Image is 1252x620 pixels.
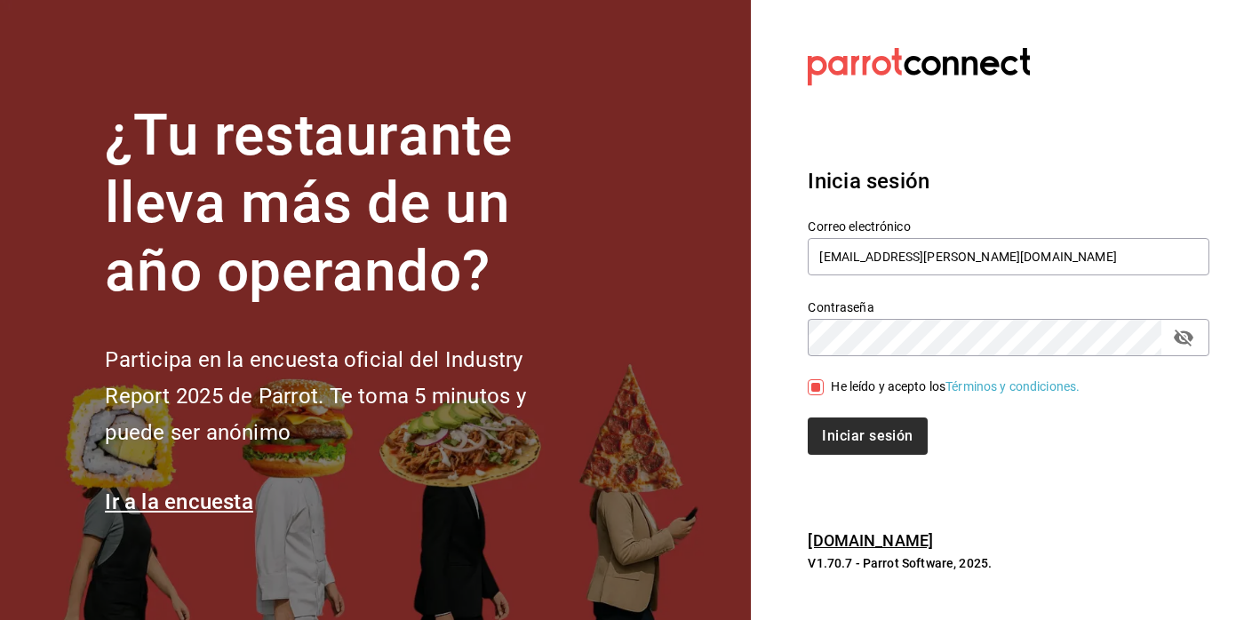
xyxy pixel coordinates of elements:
[808,531,933,550] a: [DOMAIN_NAME]
[808,300,1209,313] label: Contraseña
[808,554,1209,572] p: V1.70.7 - Parrot Software, 2025.
[1168,322,1199,353] button: passwordField
[105,342,585,450] h2: Participa en la encuesta oficial del Industry Report 2025 de Parrot. Te toma 5 minutos y puede se...
[808,165,1209,197] h3: Inicia sesión
[808,238,1209,275] input: Ingresa tu correo electrónico
[831,378,1080,396] div: He leído y acepto los
[808,219,1209,232] label: Correo electrónico
[105,489,253,514] a: Ir a la encuesta
[808,417,927,455] button: Iniciar sesión
[105,102,585,306] h1: ¿Tu restaurante lleva más de un año operando?
[945,379,1080,393] a: Términos y condiciones.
